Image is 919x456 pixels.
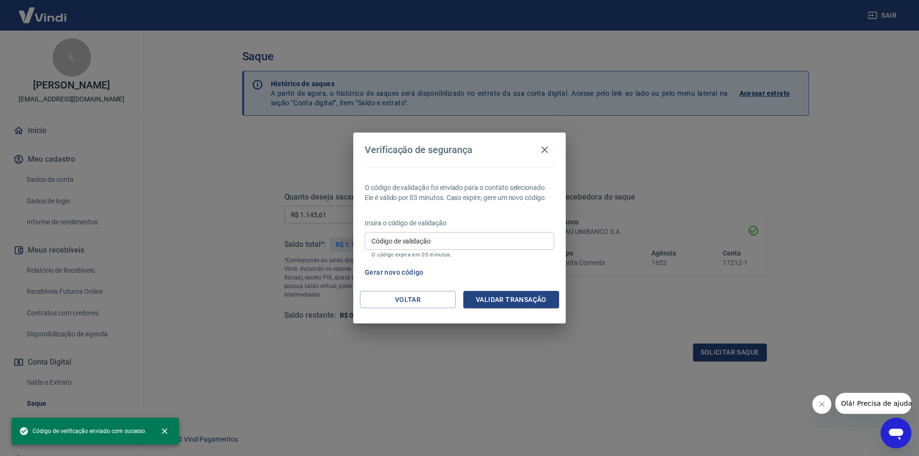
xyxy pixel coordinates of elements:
button: Validar transação [463,291,559,309]
iframe: Botão para abrir a janela de mensagens [881,418,911,448]
span: Código de verificação enviado com sucesso. [19,426,146,436]
p: O código expira em 03 minutos. [371,252,548,258]
button: close [154,421,175,442]
button: Gerar novo código [361,264,427,281]
button: Voltar [360,291,456,309]
h4: Verificação de segurança [365,144,472,156]
p: O código de validação foi enviado para o contato selecionado. Ele é válido por 03 minutos. Caso e... [365,183,554,203]
p: Insira o código de validação [365,218,554,228]
span: Olá! Precisa de ajuda? [6,7,80,14]
iframe: Mensagem da empresa [835,393,911,414]
iframe: Fechar mensagem [812,395,831,414]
